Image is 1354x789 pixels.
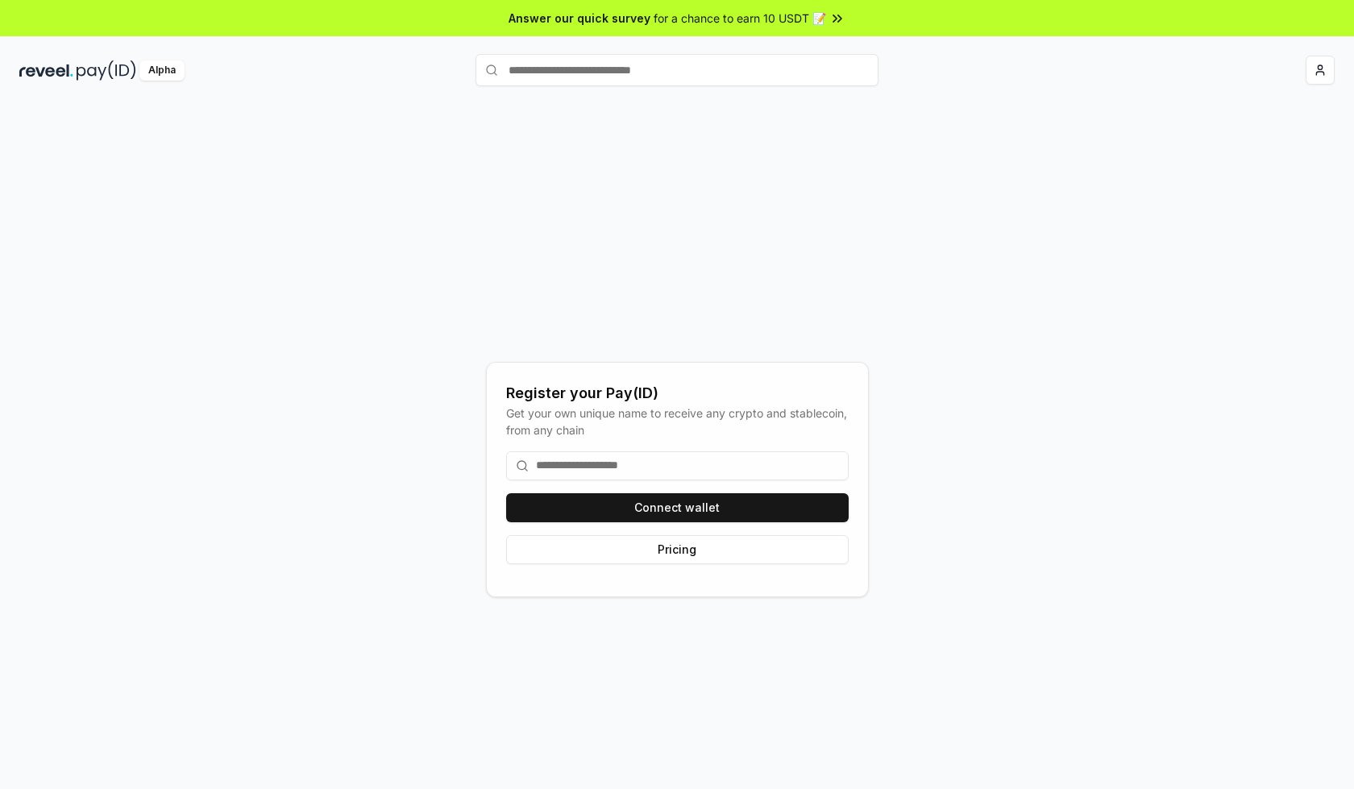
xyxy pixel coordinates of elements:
[509,10,650,27] span: Answer our quick survey
[506,493,849,522] button: Connect wallet
[654,10,826,27] span: for a chance to earn 10 USDT 📝
[506,405,849,438] div: Get your own unique name to receive any crypto and stablecoin, from any chain
[506,535,849,564] button: Pricing
[139,60,185,81] div: Alpha
[77,60,136,81] img: pay_id
[506,382,849,405] div: Register your Pay(ID)
[19,60,73,81] img: reveel_dark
